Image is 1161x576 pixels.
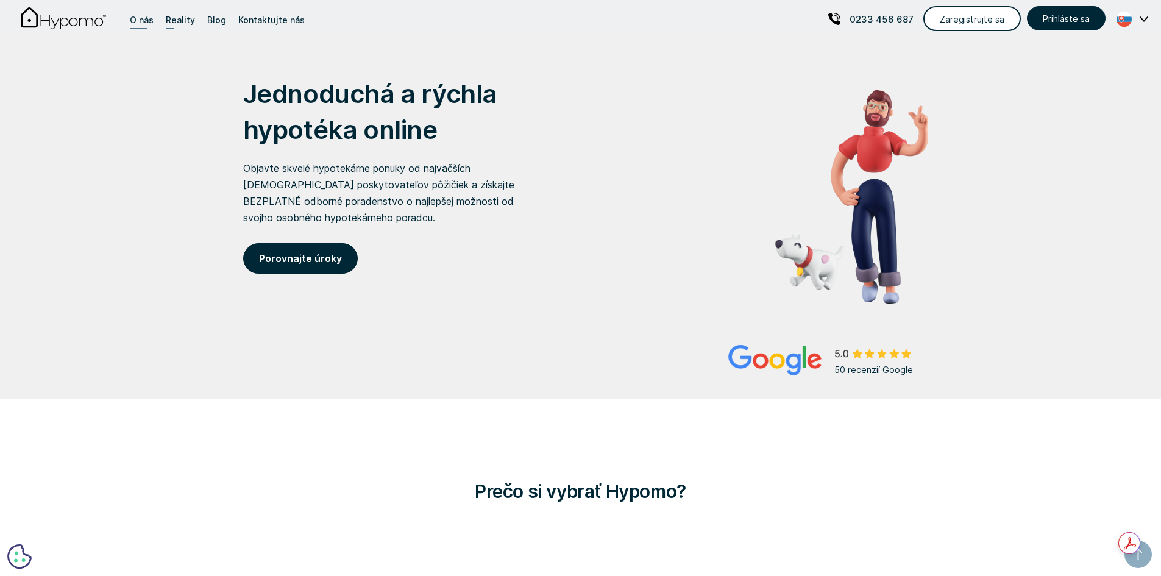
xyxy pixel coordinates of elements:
[850,11,914,27] p: 0233 456 687
[834,361,928,378] div: 50 recenzií Google
[1027,6,1106,30] a: Prihláste sa
[828,4,914,34] a: 0233 456 687
[243,160,542,226] p: Objavte skvelé hypotekárne ponuky od najväčších [DEMOGRAPHIC_DATA] poskytovateľov pôžičiek a získ...
[728,345,928,378] a: 50 recenzií Google
[130,12,154,28] div: O nás
[243,76,542,148] h1: Jednoduchá a rýchla hypotéka online
[280,472,882,510] h2: Prečo si vybrať Hypomo?
[923,6,1021,31] a: Zaregistrujte sa
[166,12,195,28] div: Reality
[207,12,226,28] div: Blog
[243,243,358,274] a: Porovnajte úroky
[7,544,32,569] button: Predvoľby súborov cookie
[238,12,305,28] div: Kontaktujte nás
[259,252,342,265] strong: Porovnajte úroky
